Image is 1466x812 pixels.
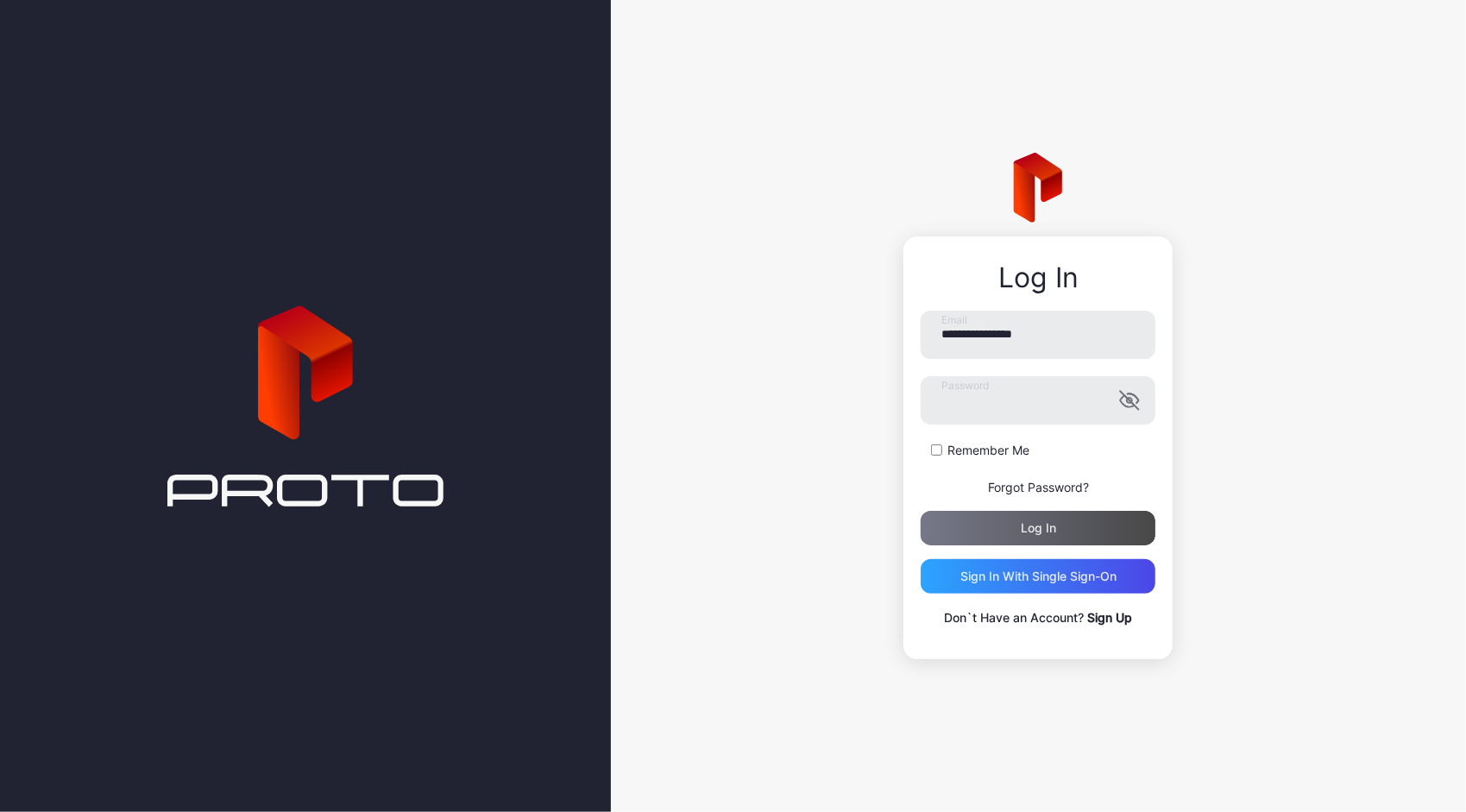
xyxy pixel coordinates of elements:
div: Log In [921,262,1155,293]
button: Sign in With Single Sign-On [921,559,1155,594]
div: Log in [1021,521,1056,535]
input: Email [921,311,1155,359]
a: Sign Up [1087,610,1132,625]
label: Remember Me [947,442,1029,459]
a: Forgot Password? [988,480,1089,494]
p: Don`t Have an Account? [921,607,1155,628]
div: Sign in With Single Sign-On [960,570,1117,583]
button: Log in [921,511,1155,545]
input: Password [921,376,1155,425]
button: Password [1119,390,1140,411]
